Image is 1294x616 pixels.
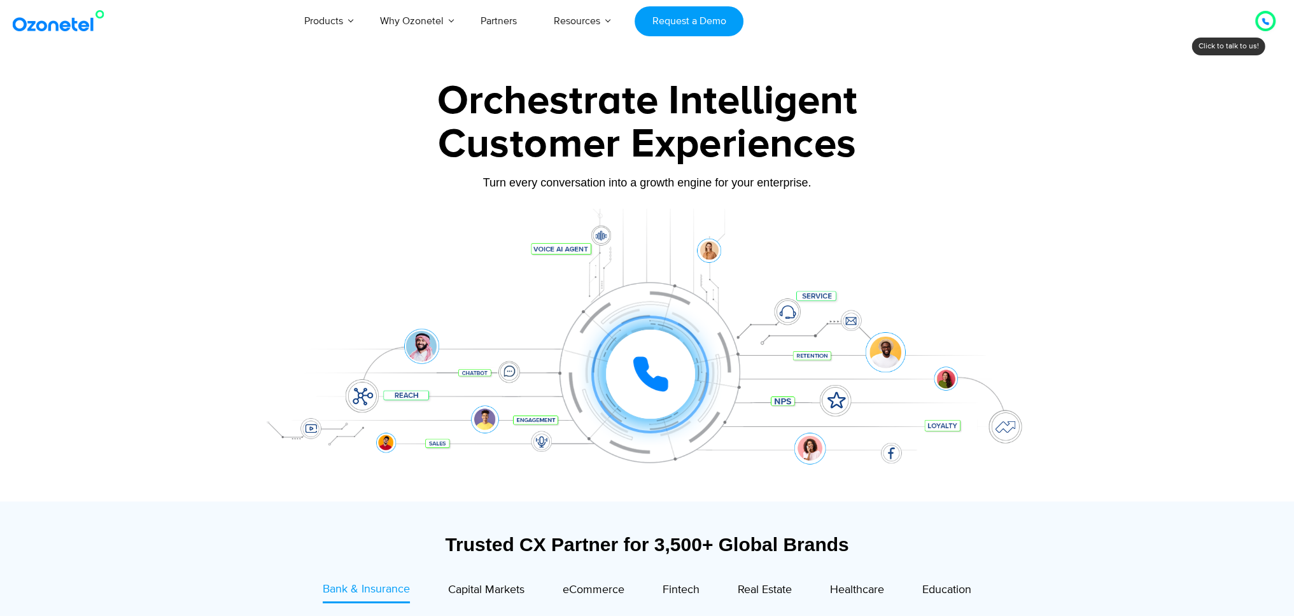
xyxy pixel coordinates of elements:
a: Capital Markets [448,581,524,603]
div: Orchestrate Intelligent [250,81,1045,122]
span: Education [922,583,971,597]
a: Education [922,581,971,603]
a: Request a Demo [635,6,743,36]
div: Customer Experiences [250,114,1045,175]
span: Real Estate [738,583,792,597]
span: Healthcare [830,583,884,597]
a: Fintech [663,581,700,603]
span: eCommerce [563,583,624,597]
a: Bank & Insurance [323,581,410,603]
div: Turn every conversation into a growth engine for your enterprise. [250,176,1045,190]
div: Trusted CX Partner for 3,500+ Global Brands [256,533,1039,556]
span: Capital Markets [448,583,524,597]
a: eCommerce [563,581,624,603]
a: Real Estate [738,581,792,603]
a: Healthcare [830,581,884,603]
span: Bank & Insurance [323,582,410,596]
span: Fintech [663,583,700,597]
